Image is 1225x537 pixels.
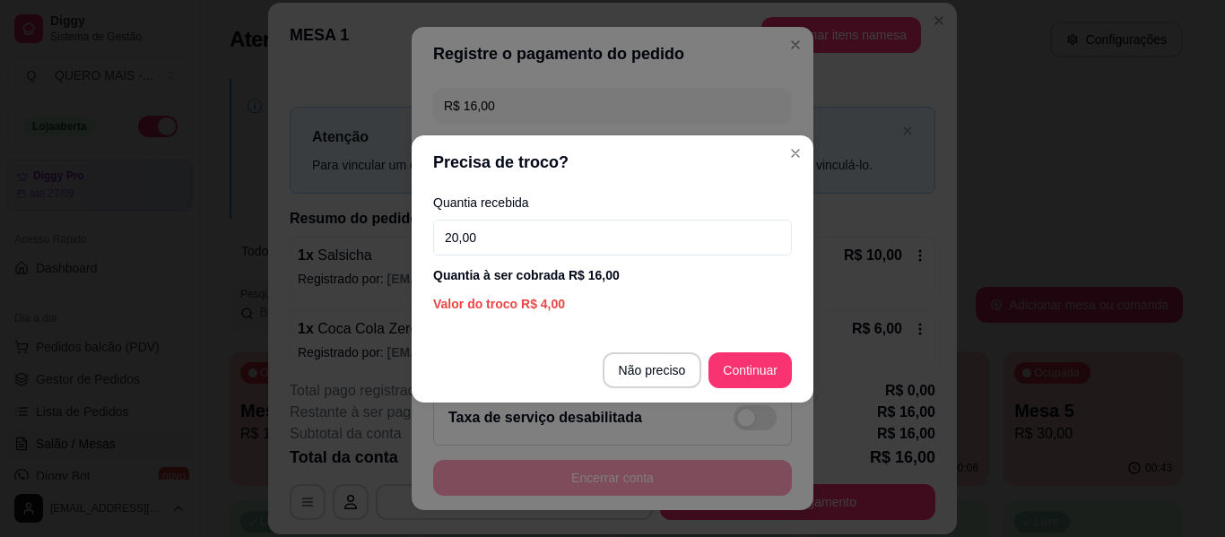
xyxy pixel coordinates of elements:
div: Valor do troco R$ 4,00 [433,295,792,313]
button: Continuar [708,352,792,388]
button: Close [781,139,810,168]
div: Quantia à ser cobrada R$ 16,00 [433,266,792,284]
button: Não preciso [603,352,702,388]
label: Quantia recebida [433,196,792,209]
header: Precisa de troco? [412,135,813,189]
